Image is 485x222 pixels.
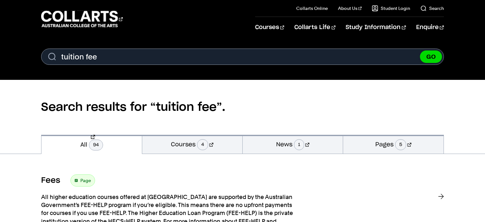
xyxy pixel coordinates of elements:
a: Student Login [372,5,410,11]
a: About Us [338,5,362,11]
a: News1 [243,135,343,154]
span: Page [80,176,91,185]
a: Enquire [416,17,444,38]
a: Courses4 [142,135,242,154]
button: GO [420,50,442,63]
a: All94 [41,135,142,154]
span: 4 [197,139,208,150]
span: 94 [89,140,103,150]
span: 1 [294,139,304,150]
form: Search [41,49,444,65]
a: Collarts Life [294,17,335,38]
a: Pages5 [343,135,443,154]
a: Search [420,5,444,11]
a: Courses [255,17,284,38]
input: Enter Search Term [41,49,444,65]
h3: Fees [41,176,60,185]
a: Collarts Online [296,5,328,11]
a: Study Information [346,17,406,38]
div: Go to homepage [41,10,123,28]
h2: Search results for “tuition fee”. [41,80,444,135]
span: 5 [395,139,406,150]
